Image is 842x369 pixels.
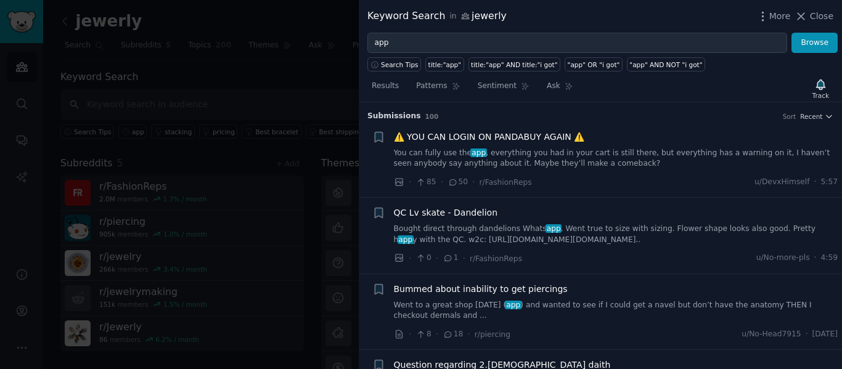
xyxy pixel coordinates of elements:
div: title:"app" AND title:"i got" [471,60,557,69]
a: Ask [542,76,578,102]
a: title:"app" [425,57,464,71]
span: 4:59 [820,253,838,264]
span: Search Tips [381,60,419,69]
span: u/No-more-pls [756,253,810,264]
a: You can fully use theapp, everything you had in your cart is still there, but everything has a wa... [394,148,838,169]
span: · [409,328,411,341]
div: Keyword Search jewerly [367,9,507,24]
span: 50 [448,177,468,188]
span: app [505,301,521,309]
span: 18 [443,329,463,340]
span: 0 [415,253,431,264]
a: Bought direct through dandelions Whatsapp. Went true to size with sizing. Flower shape looks also... [394,224,838,245]
div: Sort [783,112,796,121]
span: Ask [547,81,560,92]
a: "app" AND NOT "i got" [627,57,705,71]
div: "app" AND NOT "i got" [629,60,702,69]
span: · [409,176,411,189]
span: · [814,177,817,188]
span: 85 [415,177,436,188]
div: Track [812,91,829,100]
span: · [409,252,411,265]
span: 8 [415,329,431,340]
span: in [449,11,456,22]
span: Patterns [416,81,447,92]
a: ⚠️ YOU CAN LOGIN ON PANDABUY AGAIN ⚠️ [394,131,585,144]
a: Sentiment [473,76,534,102]
span: · [472,176,475,189]
a: QC Lv skate - Dandelion [394,206,498,219]
span: · [467,328,470,341]
span: u/No-Head7915 [742,329,801,340]
a: Patterns [412,76,464,102]
span: · [436,328,438,341]
span: · [441,176,443,189]
span: u/DevxHimself [754,177,810,188]
span: 100 [425,113,439,120]
a: Bummed about inability to get piercings [394,283,568,296]
span: r/piercing [475,330,510,339]
span: [DATE] [812,329,838,340]
span: app [398,235,414,244]
span: Submission s [367,111,421,122]
span: · [814,253,817,264]
div: "app" OR "i got" [568,60,620,69]
span: app [546,224,562,233]
span: app [470,148,487,157]
button: More [756,10,791,23]
button: Recent [800,112,833,121]
span: r/FashionReps [480,178,532,187]
button: Close [795,10,833,23]
span: More [769,10,791,23]
span: Sentiment [478,81,517,92]
a: title:"app" AND title:"i got" [468,57,560,71]
a: Went to a great shop [DATE] (app) and wanted to see if I could get a navel but don’t have the ana... [394,300,838,322]
input: Try a keyword related to your business [367,33,787,54]
div: title:"app" [428,60,462,69]
span: Results [372,81,399,92]
button: Browse [791,33,838,54]
span: 1 [443,253,458,264]
button: Search Tips [367,57,421,71]
span: · [436,252,438,265]
span: · [806,329,808,340]
a: Results [367,76,403,102]
button: Track [808,76,833,102]
span: 5:57 [820,177,838,188]
span: Recent [800,112,822,121]
a: "app" OR "i got" [565,57,623,71]
span: r/FashionReps [470,254,522,263]
span: · [463,252,465,265]
span: Close [810,10,833,23]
